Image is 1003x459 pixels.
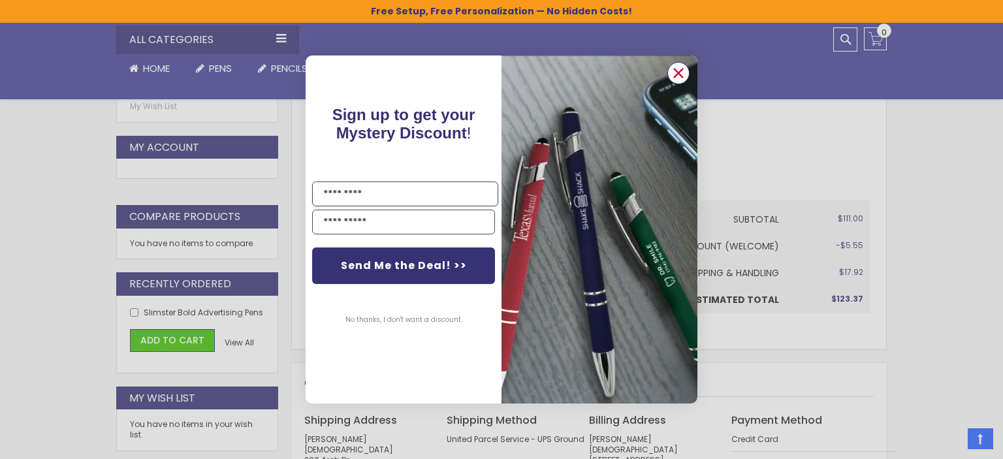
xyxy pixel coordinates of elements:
[501,55,697,404] img: pop-up-image
[312,247,495,284] button: Send Me the Deal! >>
[332,106,475,142] span: !
[332,106,475,142] span: Sign up to get your Mystery Discount
[339,304,469,336] button: No thanks, I don't want a discount.
[667,62,690,84] button: Close dialog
